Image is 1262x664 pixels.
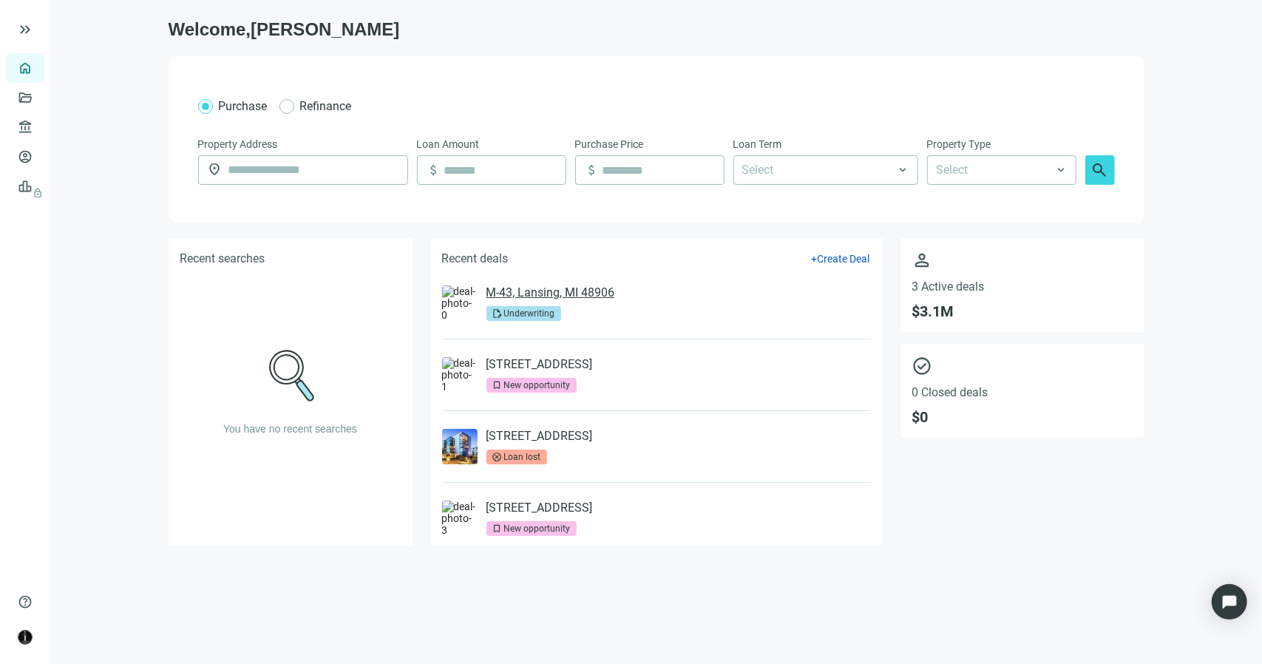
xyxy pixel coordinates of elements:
img: deal-photo-0 [442,285,478,321]
span: Purchase [219,99,268,113]
span: attach_money [427,163,441,177]
img: deal-photo-3 [442,501,478,536]
button: +Create Deal [811,252,871,265]
h5: Recent searches [180,250,265,268]
span: bookmark [492,524,503,534]
span: 3 Active deals [912,280,1133,294]
a: [STREET_ADDRESS] [486,429,593,444]
span: help [18,594,33,609]
span: search [1091,161,1109,179]
span: edit_document [492,308,503,319]
div: New opportunity [504,521,571,536]
span: cancel [492,452,503,462]
a: [STREET_ADDRESS] [486,501,593,515]
button: search [1085,155,1115,185]
span: Property Type [927,136,991,152]
span: location_on [208,162,223,177]
span: 0 Closed deals [912,385,1133,399]
img: avatar [18,631,32,644]
div: New opportunity [504,378,571,393]
span: Loan Term [733,136,782,152]
a: M-43, Lansing, MI 48906 [486,285,615,300]
span: Loan Amount [417,136,480,152]
span: check_circle [912,356,1133,376]
span: + [812,253,818,265]
button: keyboard_double_arrow_right [16,21,34,38]
img: deal-photo-2 [442,429,478,464]
span: Property Address [198,136,278,152]
span: Purchase Price [575,136,644,152]
div: Loan lost [504,450,541,464]
span: attach_money [585,163,600,177]
img: deal-photo-1 [442,357,478,393]
a: [STREET_ADDRESS] [486,357,593,372]
div: Underwriting [504,306,555,321]
span: $ 0 [912,408,1133,426]
div: Open Intercom Messenger [1212,584,1247,620]
span: You have no recent searches [223,423,357,435]
span: $ 3.1M [912,302,1133,320]
span: Create Deal [818,253,870,265]
span: Refinance [300,99,352,113]
h5: Recent deals [442,250,509,268]
span: person [912,250,1133,271]
h1: Welcome, [PERSON_NAME] [169,18,1144,41]
span: bookmark [492,380,503,390]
